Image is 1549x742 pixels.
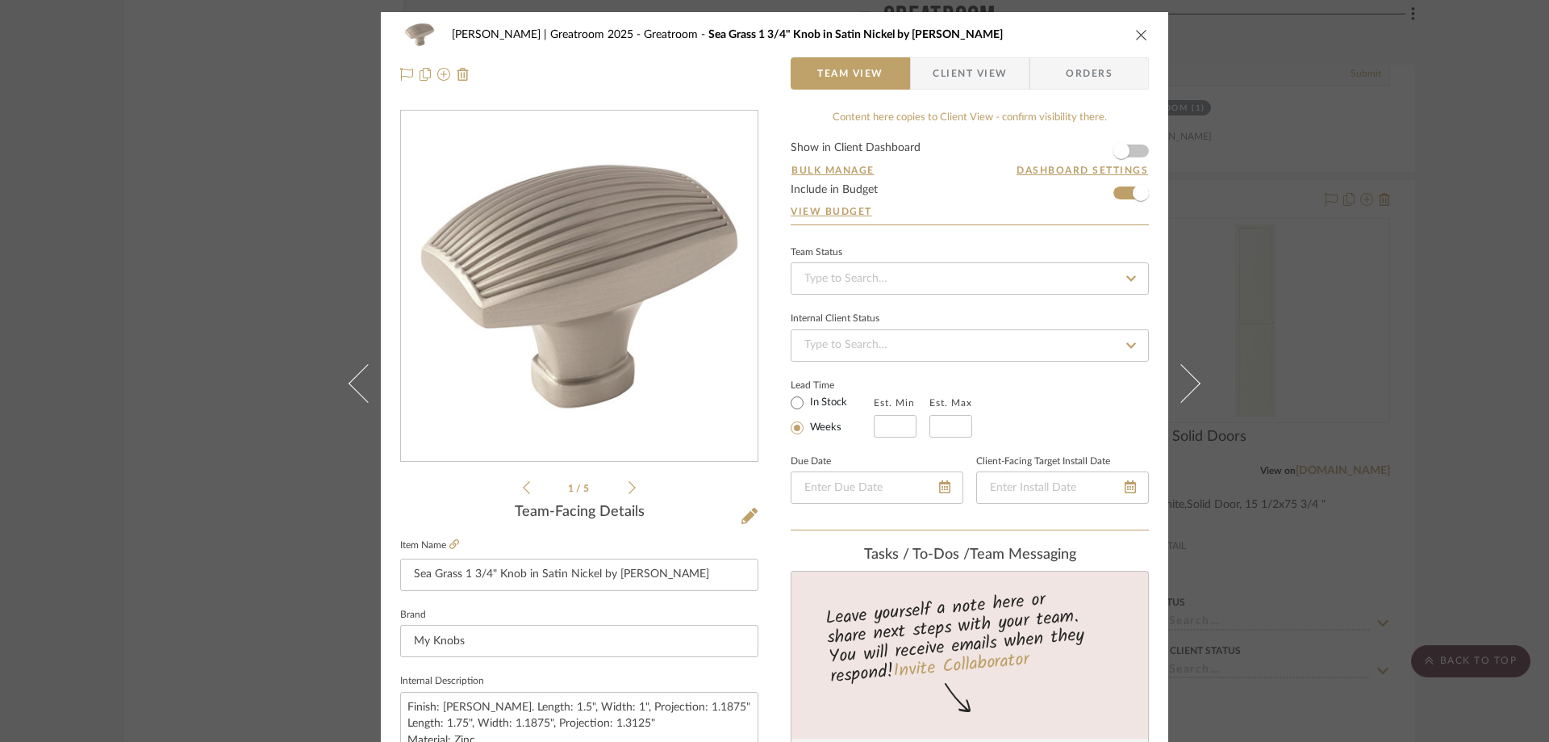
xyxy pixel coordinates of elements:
[400,625,758,657] input: Enter Brand
[817,57,883,90] span: Team View
[1016,163,1149,178] button: Dashboard Settings
[976,472,1149,504] input: Enter Install Date
[568,484,576,493] span: 1
[400,539,459,552] label: Item Name
[807,396,847,410] label: In Stock
[791,392,874,438] mat-radio-group: Select item type
[807,421,841,435] label: Weeks
[791,262,1149,295] input: Type to Search…
[791,315,879,323] div: Internal Client Status
[400,677,484,685] label: Internal Description
[404,111,754,462] img: 782a3623-5454-4f7e-baa6-9cc2a84b9225_436x436.jpg
[457,68,470,81] img: Remove from project
[791,378,874,392] label: Lead Time
[874,397,915,409] label: Est. Min
[708,29,1003,40] span: Sea Grass 1 3/4" Knob in Satin Nickel by [PERSON_NAME]
[864,547,970,562] span: Tasks / To-Dos /
[1134,27,1149,42] button: close
[791,547,1149,564] div: team Messaging
[400,504,758,522] div: Team-Facing Details
[400,19,439,51] img: 782a3623-5454-4f7e-baa6-9cc2a84b9225_48x40.jpg
[400,611,426,619] label: Brand
[976,458,1110,466] label: Client-Facing Target Install Date
[791,249,842,257] div: Team Status
[933,57,1007,90] span: Client View
[401,111,758,462] div: 0
[583,484,591,493] span: 5
[576,484,583,493] span: /
[892,646,1030,686] a: Invite Collaborator
[791,329,1149,362] input: Type to Search…
[929,397,972,409] label: Est. Max
[644,29,708,40] span: Greatroom
[452,29,644,40] span: [PERSON_NAME] | Greatroom 2025
[789,582,1151,690] div: Leave yourself a note here or share next steps with your team. You will receive emails when they ...
[1048,57,1130,90] span: Orders
[791,458,831,466] label: Due Date
[791,205,1149,218] a: View Budget
[791,110,1149,126] div: Content here copies to Client View - confirm visibility there.
[791,163,875,178] button: Bulk Manage
[400,559,758,591] input: Enter Item Name
[791,472,963,504] input: Enter Due Date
